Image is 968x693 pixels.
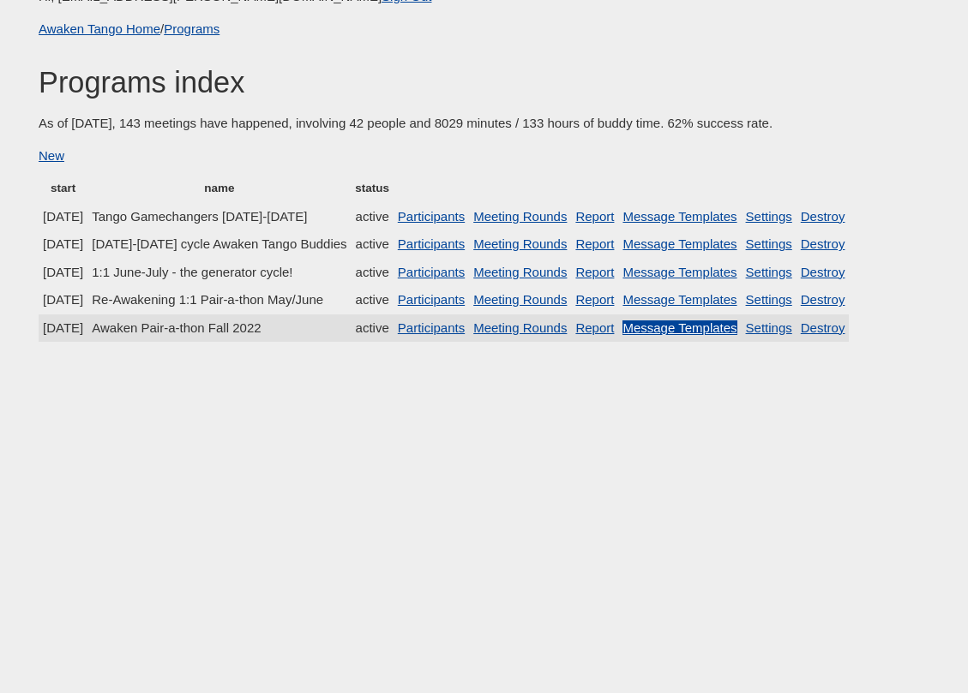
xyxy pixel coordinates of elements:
a: Meeting Rounds [473,292,567,307]
a: Meeting Rounds [473,265,567,279]
th: status [352,178,394,203]
h1: Programs index [39,66,929,99]
td: active [352,259,394,287]
a: Participants [398,265,465,279]
p: As of [DATE], 143 meetings have happened, involving 42 people and 8029 minutes / 133 hours of bud... [39,114,929,134]
td: Awaken Pair-a-thon Fall 2022 [87,314,351,343]
a: Destroy [801,292,845,307]
a: Report [575,292,614,307]
th: name [87,178,351,203]
a: Settings [746,265,792,279]
td: [DATE] [39,314,87,343]
a: Message Templates [622,292,737,307]
td: Re-Awakening 1:1 Pair-a-thon May/June [87,286,351,314]
a: Participants [398,236,465,251]
td: 1:1 June-July - the generator cycle! [87,259,351,287]
td: active [352,314,394,343]
a: Message Templates [622,265,737,279]
a: Destroy [801,320,845,335]
a: Settings [746,209,792,224]
td: [DATE] [39,230,87,259]
a: Settings [746,320,792,335]
a: Settings [746,292,792,307]
a: Settings [746,236,792,251]
a: Message Templates [622,320,737,335]
th: start [39,178,87,203]
a: Report [575,320,614,335]
a: Participants [398,292,465,307]
a: Report [575,236,614,251]
td: [DATE] [39,203,87,231]
td: active [352,286,394,314]
a: Participants [398,209,465,224]
td: [DATE] [39,259,87,287]
a: Participants [398,320,465,335]
a: Meeting Rounds [473,236,567,251]
a: Message Templates [622,209,737,224]
td: [DATE]-[DATE] cycle Awaken Tango Buddies [87,230,351,259]
td: [DATE] [39,286,87,314]
a: Destroy [801,265,845,279]
a: Destroy [801,209,845,224]
a: Report [575,265,614,279]
a: Meeting Rounds [473,320,567,335]
td: active [352,203,394,231]
a: New [39,148,64,163]
a: Report [575,209,614,224]
a: Message Templates [622,236,737,251]
td: active [352,230,394,259]
a: Awaken Tango Home [39,21,160,36]
td: Tango Gamechangers [DATE]-[DATE] [87,203,351,231]
a: Meeting Rounds [473,209,567,224]
a: Destroy [801,236,845,251]
a: Programs [164,21,219,36]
